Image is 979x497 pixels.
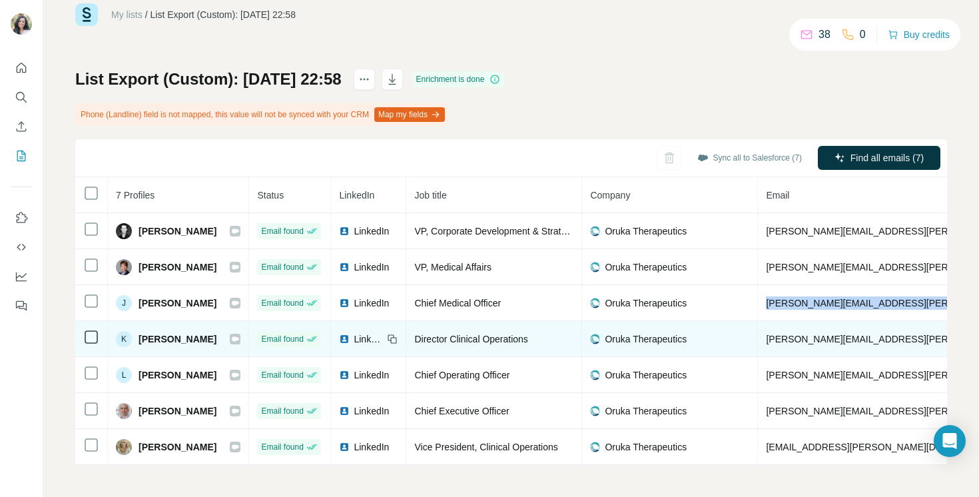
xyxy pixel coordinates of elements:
[354,332,383,346] span: LinkedIn
[11,264,32,288] button: Dashboard
[11,56,32,80] button: Quick start
[590,262,601,272] img: company-logo
[261,261,303,273] span: Email found
[590,442,601,452] img: company-logo
[850,151,924,165] span: Find all emails (7)
[261,405,303,417] span: Email found
[139,332,216,346] span: [PERSON_NAME]
[116,295,132,311] div: J
[116,259,132,275] img: Avatar
[261,441,303,453] span: Email found
[339,262,350,272] img: LinkedIn logo
[339,190,374,201] span: LinkedIn
[116,439,132,455] img: Avatar
[818,27,830,43] p: 38
[688,148,811,168] button: Sync all to Salesforce (7)
[11,294,32,318] button: Feedback
[139,296,216,310] span: [PERSON_NAME]
[605,368,687,382] span: Oruka Therapeutics
[11,235,32,259] button: Use Surfe API
[605,332,687,346] span: Oruka Therapeutics
[116,403,132,419] img: Avatar
[605,260,687,274] span: Oruka Therapeutics
[414,442,557,452] span: Vice President, Clinical Operations
[766,190,789,201] span: Email
[261,225,303,237] span: Email found
[116,223,132,239] img: Avatar
[151,8,296,21] div: List Export (Custom): [DATE] 22:58
[590,226,601,237] img: company-logo
[139,260,216,274] span: [PERSON_NAME]
[145,8,148,21] li: /
[11,144,32,168] button: My lists
[111,9,143,20] a: My lists
[354,440,389,454] span: LinkedIn
[11,206,32,230] button: Use Surfe on LinkedIn
[590,190,630,201] span: Company
[139,440,216,454] span: [PERSON_NAME]
[414,226,576,237] span: VP, Corporate Development & Strategy
[414,262,491,272] span: VP, Medical Affairs
[590,370,601,380] img: company-logo
[116,367,132,383] div: L
[860,27,866,43] p: 0
[75,69,342,90] h1: List Export (Custom): [DATE] 22:58
[116,190,155,201] span: 7 Profiles
[116,331,132,347] div: K
[374,107,445,122] button: Map my fields
[257,190,284,201] span: Status
[605,296,687,310] span: Oruka Therapeutics
[11,85,32,109] button: Search
[414,370,509,380] span: Chief Operating Officer
[818,146,940,170] button: Find all emails (7)
[354,404,389,418] span: LinkedIn
[590,406,601,416] img: company-logo
[139,368,216,382] span: [PERSON_NAME]
[339,226,350,237] img: LinkedIn logo
[354,69,375,90] button: actions
[75,3,98,26] img: Surfe Logo
[339,370,350,380] img: LinkedIn logo
[261,333,303,345] span: Email found
[261,297,303,309] span: Email found
[414,298,501,308] span: Chief Medical Officer
[139,225,216,238] span: [PERSON_NAME]
[354,296,389,310] span: LinkedIn
[354,225,389,238] span: LinkedIn
[261,369,303,381] span: Email found
[414,334,527,344] span: Director Clinical Operations
[339,406,350,416] img: LinkedIn logo
[934,425,966,457] div: Open Intercom Messenger
[11,13,32,35] img: Avatar
[605,440,687,454] span: Oruka Therapeutics
[339,442,350,452] img: LinkedIn logo
[412,71,505,87] div: Enrichment is done
[75,103,448,126] div: Phone (Landline) field is not mapped, this value will not be synced with your CRM
[605,225,687,238] span: Oruka Therapeutics
[354,368,389,382] span: LinkedIn
[339,334,350,344] img: LinkedIn logo
[414,190,446,201] span: Job title
[605,404,687,418] span: Oruka Therapeutics
[339,298,350,308] img: LinkedIn logo
[11,115,32,139] button: Enrich CSV
[414,406,509,416] span: Chief Executive Officer
[139,404,216,418] span: [PERSON_NAME]
[354,260,389,274] span: LinkedIn
[888,25,950,44] button: Buy credits
[590,334,601,344] img: company-logo
[590,298,601,308] img: company-logo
